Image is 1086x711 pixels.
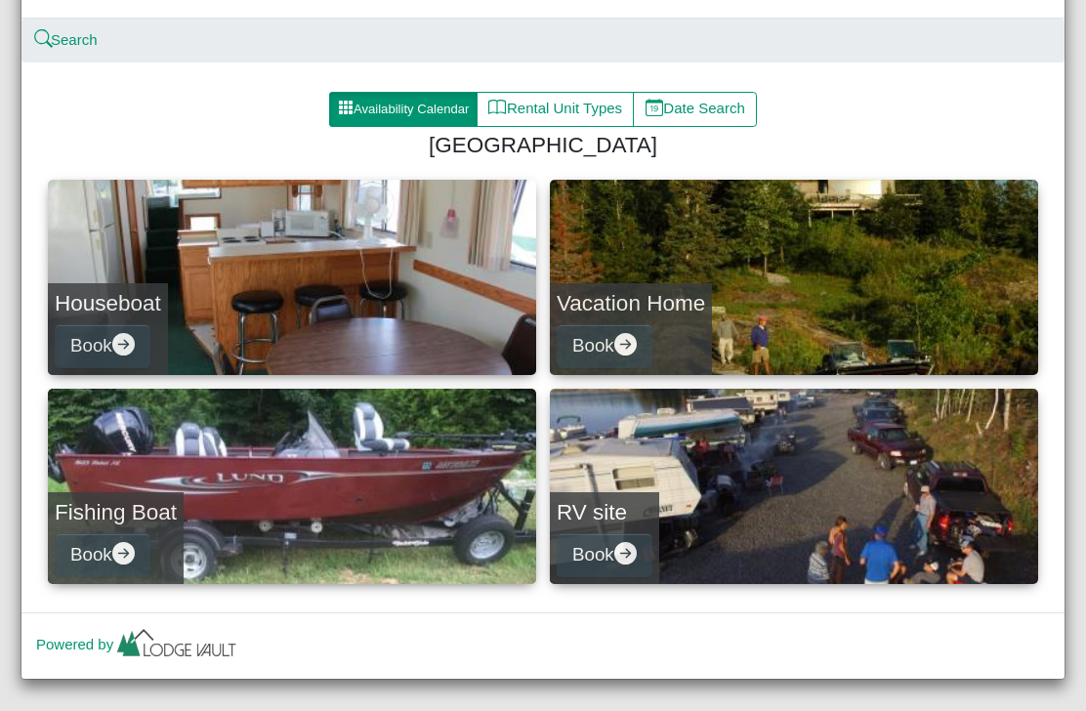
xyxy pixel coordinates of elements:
[614,333,637,355] svg: arrow right circle fill
[557,290,705,316] h4: Vacation Home
[113,624,240,667] img: lv-small.ca335149.png
[614,542,637,565] svg: arrow right circle fill
[646,99,664,117] svg: calendar date
[477,92,634,127] button: bookRental Unit Types
[36,636,240,652] a: Powered by
[557,324,652,368] button: Bookarrow right circle fill
[338,100,354,115] svg: grid3x3 gap fill
[55,533,150,577] button: Bookarrow right circle fill
[557,499,652,525] h4: RV site
[55,290,161,316] h4: Houseboat
[329,92,478,127] button: grid3x3 gap fillAvailability Calendar
[55,499,177,525] h4: Fishing Boat
[112,333,135,355] svg: arrow right circle fill
[55,324,150,368] button: Bookarrow right circle fill
[488,99,507,117] svg: book
[36,31,98,48] a: searchSearch
[36,32,51,47] svg: search
[112,542,135,565] svg: arrow right circle fill
[56,132,1030,158] h4: [GEOGRAPHIC_DATA]
[557,533,652,577] button: Bookarrow right circle fill
[633,92,757,127] button: calendar dateDate Search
